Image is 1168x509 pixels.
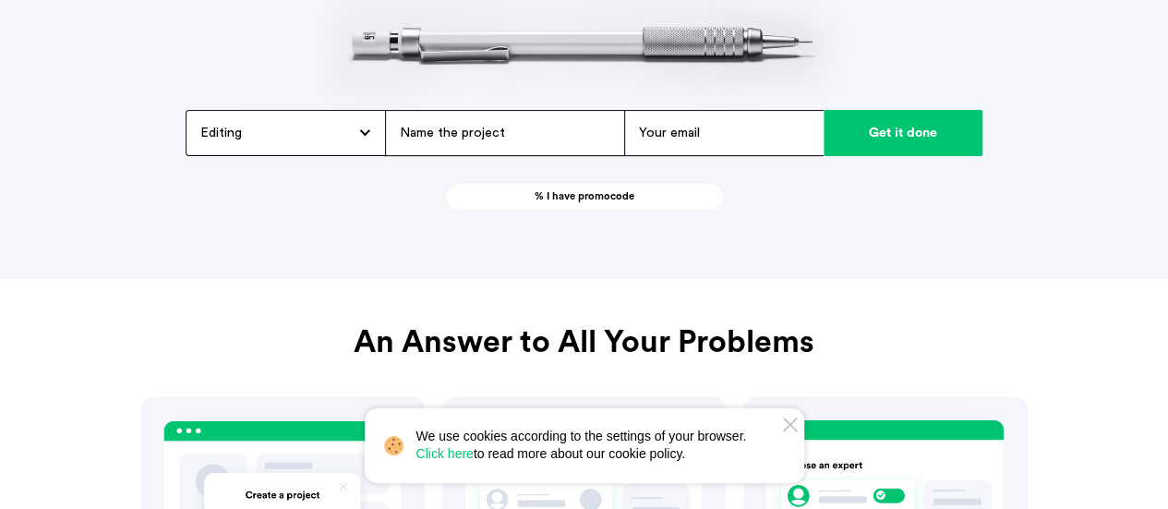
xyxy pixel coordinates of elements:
[342,321,826,366] h2: An Answer to All Your Problems
[416,445,474,464] a: Click here
[385,110,624,156] input: Name the project
[416,428,759,464] span: We use cookies according to the settings of your browser. to read more about our cookie policy.
[824,110,983,156] input: Get it done
[624,110,824,156] input: Your email
[200,125,242,141] span: Editing
[446,184,723,210] a: % I have promocode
